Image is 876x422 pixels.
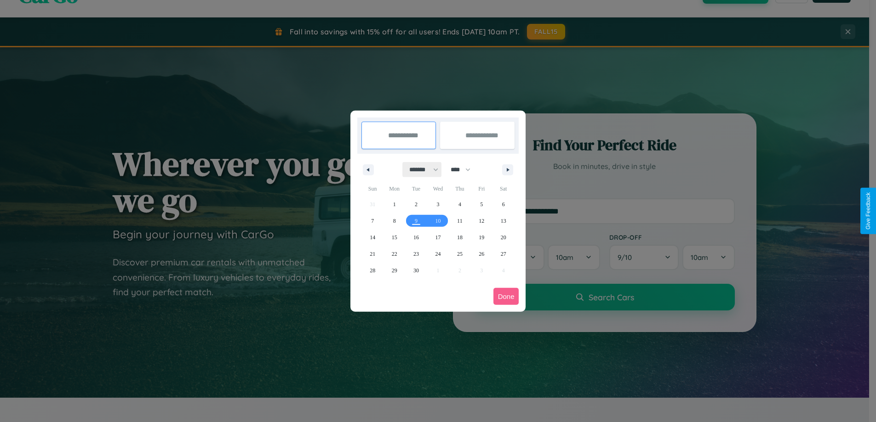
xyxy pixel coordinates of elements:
[435,229,441,246] span: 17
[502,196,505,213] span: 6
[370,229,375,246] span: 14
[384,196,405,213] button: 1
[435,213,441,229] span: 10
[457,229,463,246] span: 18
[493,288,519,305] button: Done
[413,229,419,246] span: 16
[457,246,463,262] span: 25
[413,262,419,279] span: 30
[501,246,506,262] span: 27
[479,246,484,262] span: 26
[449,229,470,246] button: 18
[865,192,871,230] div: Give Feedback
[392,262,397,279] span: 29
[501,213,506,229] span: 13
[471,213,492,229] button: 12
[405,262,427,279] button: 30
[427,229,449,246] button: 17
[479,229,484,246] span: 19
[384,262,405,279] button: 29
[393,213,396,229] span: 8
[392,246,397,262] span: 22
[427,181,449,196] span: Wed
[471,181,492,196] span: Fri
[405,196,427,213] button: 2
[405,213,427,229] button: 9
[436,196,439,213] span: 3
[362,262,384,279] button: 28
[413,246,419,262] span: 23
[362,229,384,246] button: 14
[415,213,418,229] span: 9
[492,213,514,229] button: 13
[458,196,461,213] span: 4
[362,181,384,196] span: Sun
[362,213,384,229] button: 7
[492,196,514,213] button: 6
[427,213,449,229] button: 10
[427,196,449,213] button: 3
[393,196,396,213] span: 1
[384,181,405,196] span: Mon
[457,213,463,229] span: 11
[405,246,427,262] button: 23
[392,229,397,246] span: 15
[449,246,470,262] button: 25
[501,229,506,246] span: 20
[384,213,405,229] button: 8
[449,213,470,229] button: 11
[384,246,405,262] button: 22
[492,246,514,262] button: 27
[471,229,492,246] button: 19
[405,229,427,246] button: 16
[370,246,375,262] span: 21
[492,181,514,196] span: Sat
[479,213,484,229] span: 12
[427,246,449,262] button: 24
[405,181,427,196] span: Tue
[362,246,384,262] button: 21
[480,196,483,213] span: 5
[449,181,470,196] span: Thu
[370,262,375,279] span: 28
[471,246,492,262] button: 26
[371,213,374,229] span: 7
[384,229,405,246] button: 15
[492,229,514,246] button: 20
[435,246,441,262] span: 24
[449,196,470,213] button: 4
[471,196,492,213] button: 5
[415,196,418,213] span: 2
